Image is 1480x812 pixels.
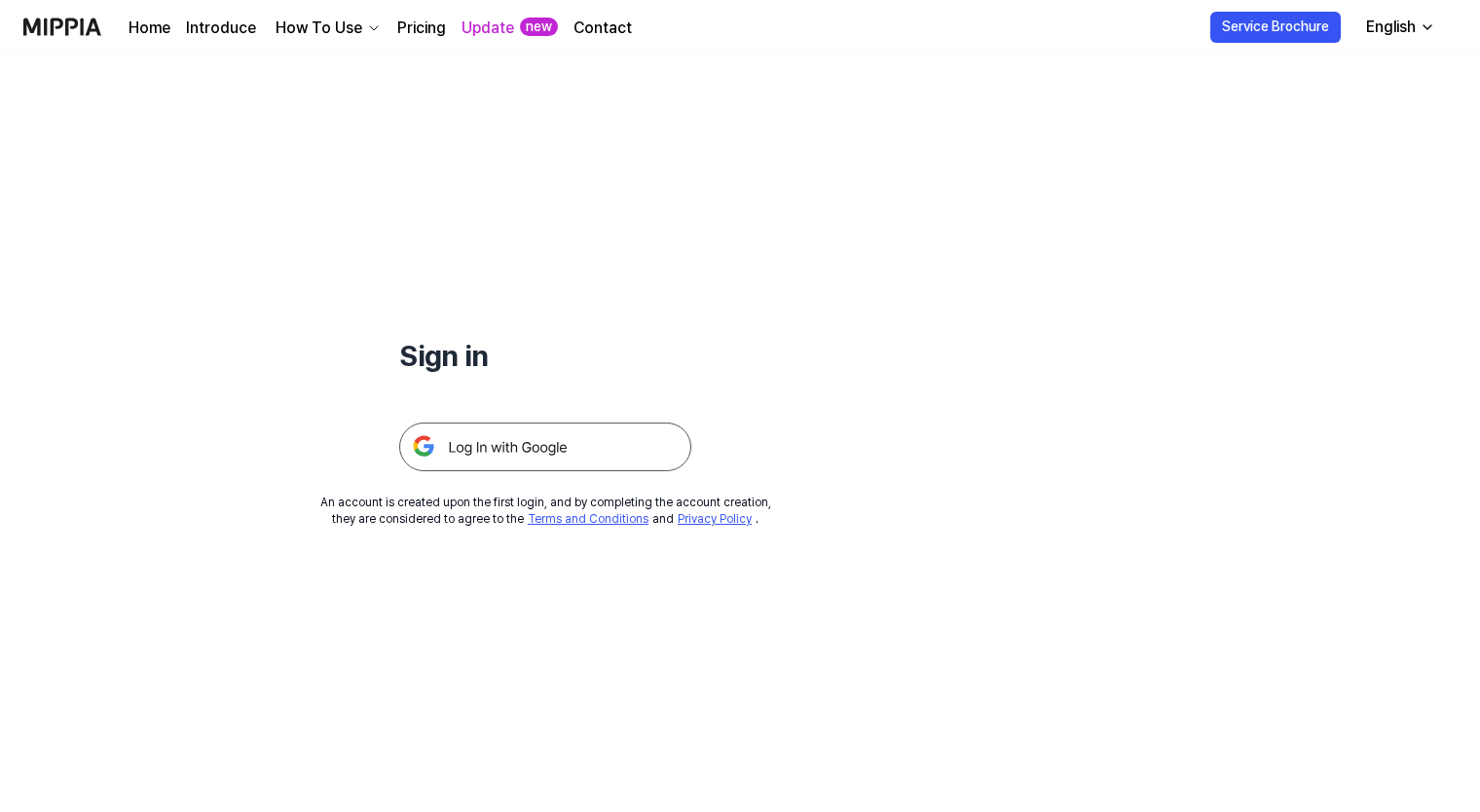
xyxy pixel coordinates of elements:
a: Introduce [186,17,256,40]
div: How To Use [272,17,366,40]
a: Contact [573,17,632,40]
div: new [520,18,558,37]
h1: Sign in [399,335,691,376]
a: Terms and Conditions [528,512,648,526]
a: Update [462,17,514,40]
img: 구글 로그인 버튼 [399,423,691,471]
button: Service Brochure [1210,12,1341,43]
a: Pricing [397,17,446,40]
a: Home [129,17,170,40]
div: An account is created upon the first login, and by completing the account creation, they are cons... [320,495,771,528]
button: How To Use [272,17,382,40]
div: English [1362,16,1420,39]
a: Privacy Policy [678,512,752,526]
button: English [1350,8,1447,47]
